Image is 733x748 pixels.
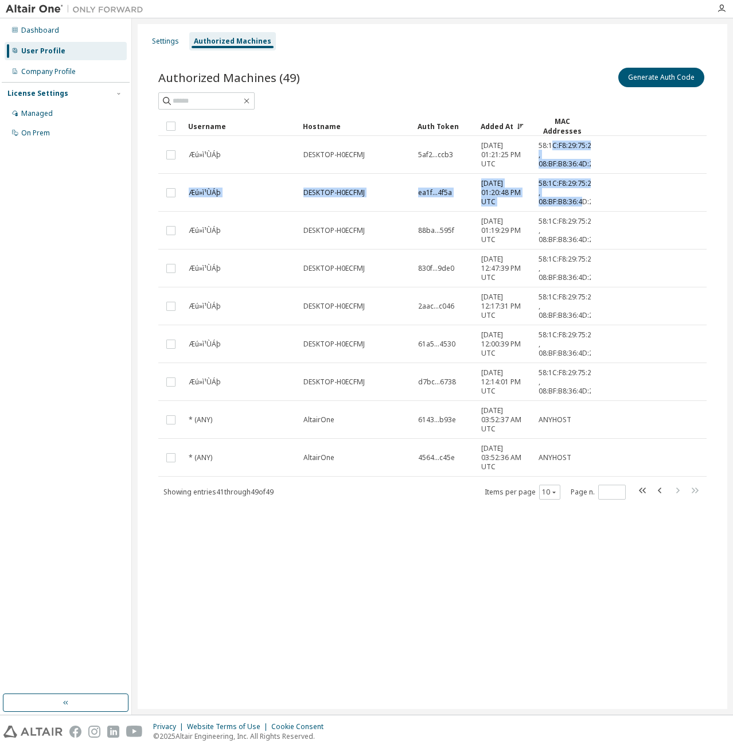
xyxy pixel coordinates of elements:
span: * (ANY) [189,453,212,462]
span: 88ba...595f [418,226,454,235]
span: d7bc...6738 [418,377,456,387]
span: DESKTOP-H0ECFMJ [303,188,365,197]
span: DESKTOP-H0ECFMJ [303,340,365,349]
span: 4564...c45e [418,453,455,462]
div: Dashboard [21,26,59,35]
span: 58:1C:F8:29:75:2F , 08:BF:B8:36:4D:27 [539,330,597,358]
p: © 2025 Altair Engineering, Inc. All Rights Reserved. [153,731,330,741]
span: [DATE] 12:47:39 PM UTC [481,255,528,282]
span: Æú»ì¹ÙÁþ [189,340,221,349]
div: Auth Token [418,117,471,135]
span: Items per page [485,485,560,500]
div: On Prem [21,128,50,138]
button: 10 [542,488,557,497]
div: Privacy [153,722,187,731]
img: altair_logo.svg [3,726,63,738]
button: Generate Auth Code [618,68,704,87]
span: AltairOne [303,415,334,424]
span: [DATE] 01:20:48 PM UTC [481,179,528,207]
span: 2aac...c046 [418,302,454,311]
span: Æú»ì¹ÙÁþ [189,264,221,273]
span: 58:1C:F8:29:75:2F , 08:BF:B8:36:4D:27 [539,179,597,207]
div: Hostname [303,117,408,135]
span: [DATE] 03:52:36 AM UTC [481,444,528,472]
span: * (ANY) [189,415,212,424]
span: DESKTOP-H0ECFMJ [303,302,365,311]
span: [DATE] 12:14:01 PM UTC [481,368,528,396]
div: Website Terms of Use [187,722,271,731]
span: Æú»ì¹ÙÁþ [189,226,221,235]
span: [DATE] 01:21:25 PM UTC [481,141,528,169]
span: Page n. [571,485,626,500]
span: ea1f...4f5a [418,188,452,197]
img: Altair One [6,3,149,15]
span: 830f...9de0 [418,264,454,273]
span: 58:1C:F8:29:75:2F , 08:BF:B8:36:4D:27 [539,293,597,320]
span: [DATE] 03:52:37 AM UTC [481,406,528,434]
span: Æú»ì¹ÙÁþ [189,188,221,197]
span: [DATE] 12:00:39 PM UTC [481,330,528,358]
div: Company Profile [21,67,76,76]
span: Æú»ì¹ÙÁþ [189,150,221,159]
span: 61a5...4530 [418,340,455,349]
span: [DATE] 12:17:31 PM UTC [481,293,528,320]
img: youtube.svg [126,726,143,738]
span: AltairOne [303,453,334,462]
div: User Profile [21,46,65,56]
span: ANYHOST [539,415,571,424]
span: 5af2...ccb3 [418,150,453,159]
div: Username [188,117,294,135]
span: Showing entries 41 through 49 of 49 [163,487,274,497]
img: facebook.svg [69,726,81,738]
span: 6143...b93e [418,415,456,424]
img: linkedin.svg [107,726,119,738]
span: ANYHOST [539,453,571,462]
span: Æú»ì¹ÙÁþ [189,377,221,387]
div: Authorized Machines [194,37,271,46]
span: DESKTOP-H0ECFMJ [303,150,365,159]
div: Cookie Consent [271,722,330,731]
span: 58:1C:F8:29:75:2F , 08:BF:B8:36:4D:27 [539,217,597,244]
span: Æú»ì¹ÙÁþ [189,302,221,311]
span: 58:1C:F8:29:75:2F , 08:BF:B8:36:4D:27 [539,255,597,282]
span: DESKTOP-H0ECFMJ [303,226,365,235]
div: Added At [481,117,529,135]
span: DESKTOP-H0ECFMJ [303,264,365,273]
span: DESKTOP-H0ECFMJ [303,377,365,387]
div: Settings [152,37,179,46]
span: 58:1C:F8:29:75:2F , 08:BF:B8:36:4D:27 [539,368,597,396]
span: Authorized Machines (49) [158,69,300,85]
div: Managed [21,109,53,118]
span: 58:1C:F8:29:75:2F , 08:BF:B8:36:4D:27 [539,141,597,169]
span: [DATE] 01:19:29 PM UTC [481,217,528,244]
img: instagram.svg [88,726,100,738]
div: License Settings [7,89,68,98]
div: MAC Addresses [538,116,586,136]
